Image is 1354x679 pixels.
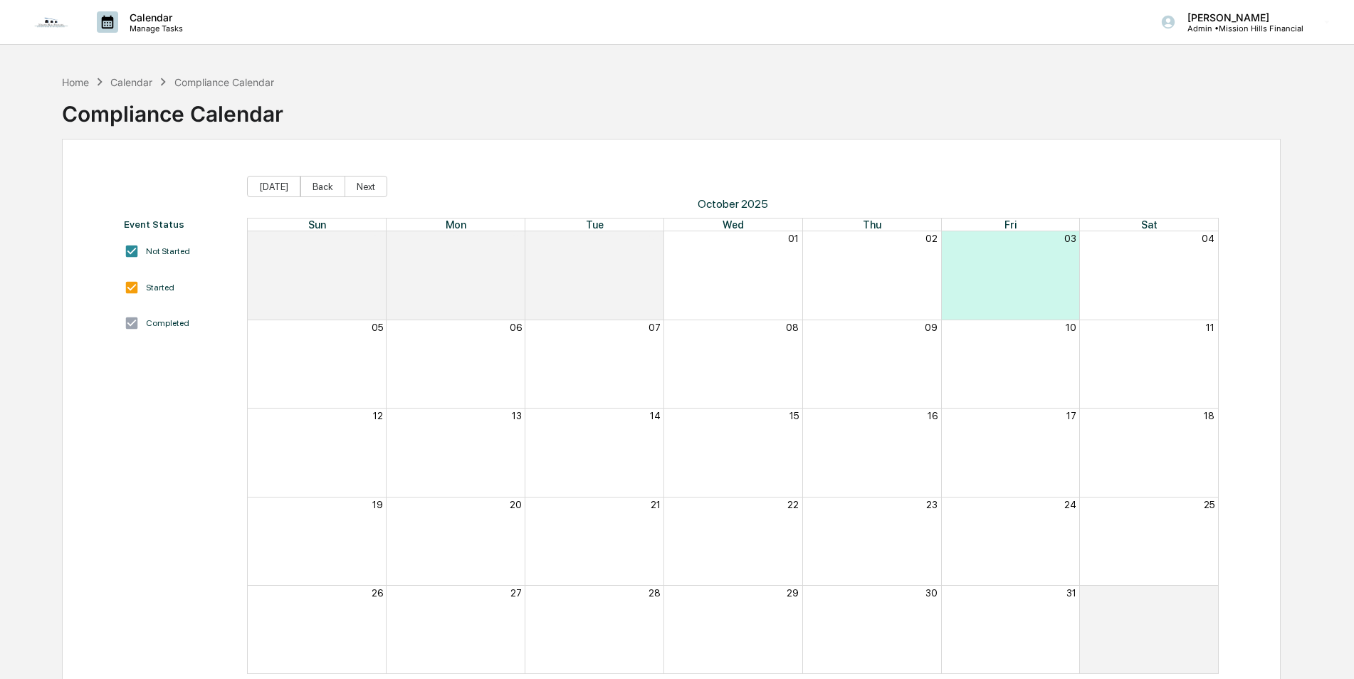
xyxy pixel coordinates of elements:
button: 25 [1204,499,1214,510]
button: 20 [510,499,522,510]
img: logo [34,17,68,28]
div: Calendar [110,76,152,88]
button: 29 [787,587,799,599]
span: October 2025 [247,197,1219,211]
button: 07 [649,322,661,333]
button: 22 [787,499,799,510]
button: 01 [788,233,799,244]
div: Completed [146,318,189,328]
button: Next [345,176,387,197]
div: Compliance Calendar [174,76,274,88]
span: Mon [446,219,466,231]
button: Back [300,176,345,197]
button: 14 [650,410,661,421]
div: Not Started [146,246,190,256]
button: 21 [651,499,661,510]
button: 24 [1064,499,1076,510]
button: [DATE] [247,176,300,197]
button: 05 [372,322,383,333]
button: 08 [786,322,799,333]
button: 06 [510,322,522,333]
button: 12 [373,410,383,421]
button: 16 [928,410,938,421]
div: Event Status [124,219,233,230]
p: Admin • Mission Hills Financial [1176,23,1303,33]
div: Home [62,76,89,88]
button: 04 [1202,233,1214,244]
div: Compliance Calendar [62,90,283,127]
button: 31 [1066,587,1076,599]
p: [PERSON_NAME] [1176,11,1303,23]
button: 03 [1064,233,1076,244]
div: Started [146,283,174,293]
button: 18 [1204,410,1214,421]
span: Wed [723,219,744,231]
span: Fri [1004,219,1017,231]
button: 19 [372,499,383,510]
button: 09 [925,322,938,333]
button: 28 [371,233,383,244]
button: 02 [925,233,938,244]
button: 29 [510,233,522,244]
button: 11 [1206,322,1214,333]
button: 10 [1066,322,1076,333]
button: 15 [789,410,799,421]
p: Manage Tasks [118,23,190,33]
button: 27 [510,587,522,599]
button: 28 [649,587,661,599]
span: Sun [308,219,326,231]
span: Thu [863,219,881,231]
span: Sat [1141,219,1158,231]
div: Month View [247,218,1219,674]
button: 30 [925,587,938,599]
button: 13 [512,410,522,421]
button: 26 [372,587,383,599]
button: 17 [1066,410,1076,421]
button: 30 [649,233,661,244]
button: 01 [1204,587,1214,599]
p: Calendar [118,11,190,23]
span: Tue [586,219,604,231]
button: 23 [926,499,938,510]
